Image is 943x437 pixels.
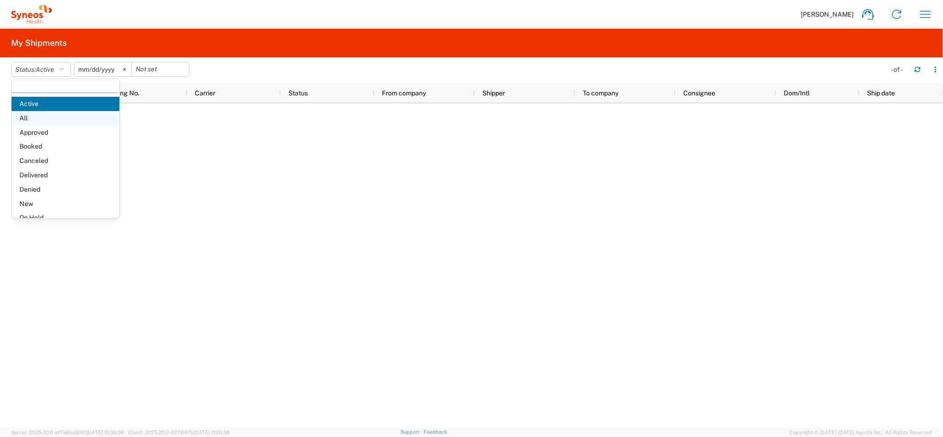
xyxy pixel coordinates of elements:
span: Consignee [683,89,715,97]
span: On Hold [12,211,119,225]
span: Tracking No. [101,89,139,97]
span: Active [36,66,54,73]
span: Status [288,89,308,97]
span: Approved [12,125,119,140]
span: Copyright © [DATE]-[DATE] Agistix Inc., All Rights Reserved [789,428,932,437]
span: Delivered [12,168,119,182]
input: Not set [75,62,131,76]
button: Status:Active [11,62,71,77]
h2: My Shipments [11,37,67,49]
input: Not set [132,62,189,76]
div: - of - [891,65,907,74]
a: Support [400,429,424,435]
span: Denied [12,182,119,197]
span: Active [12,97,119,111]
span: Ship date [867,89,895,97]
span: To company [583,89,618,97]
span: Server: 2025.20.0-af7a6be3001 [11,430,124,435]
span: Booked [12,139,119,154]
span: From company [382,89,426,97]
span: Canceled [12,154,119,168]
a: Feedback [424,429,447,435]
span: Shipper [482,89,505,97]
span: Dom/Intl [784,89,810,97]
span: [DATE] 10:36:36 [87,430,124,435]
span: [DATE] 11:20:38 [194,430,230,435]
span: Client: 2025.20.0-827847b [128,430,230,435]
span: [PERSON_NAME] [801,10,854,19]
span: All [12,111,119,125]
span: Carrier [195,89,215,97]
span: New [12,197,119,211]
